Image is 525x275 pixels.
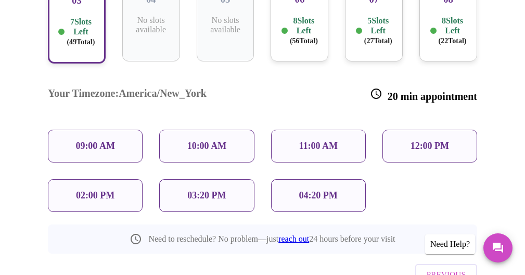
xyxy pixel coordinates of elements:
[364,37,392,45] span: ( 27 Total)
[439,16,467,46] p: 8 Slots Left
[483,233,513,262] button: Messages
[205,16,246,34] p: No slots available
[290,37,318,45] span: ( 56 Total)
[411,141,449,152] p: 12:00 PM
[131,16,172,34] p: No slots available
[299,141,338,152] p: 11:00 AM
[439,37,467,45] span: ( 22 Total)
[364,16,392,46] p: 5 Slots Left
[370,87,477,103] h3: 20 min appointment
[148,234,395,244] p: Need to reschedule? No problem—just 24 hours before your visit
[278,234,309,243] a: reach out
[67,38,95,46] span: ( 49 Total)
[67,17,95,47] p: 7 Slots Left
[75,141,115,152] p: 09:00 AM
[187,141,227,152] p: 10:00 AM
[187,190,226,201] p: 03:20 PM
[76,190,114,201] p: 02:00 PM
[290,16,318,46] p: 8 Slots Left
[299,190,337,201] p: 04:20 PM
[48,87,207,103] h3: Your Timezone: America/New_York
[425,234,475,254] div: Need Help?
